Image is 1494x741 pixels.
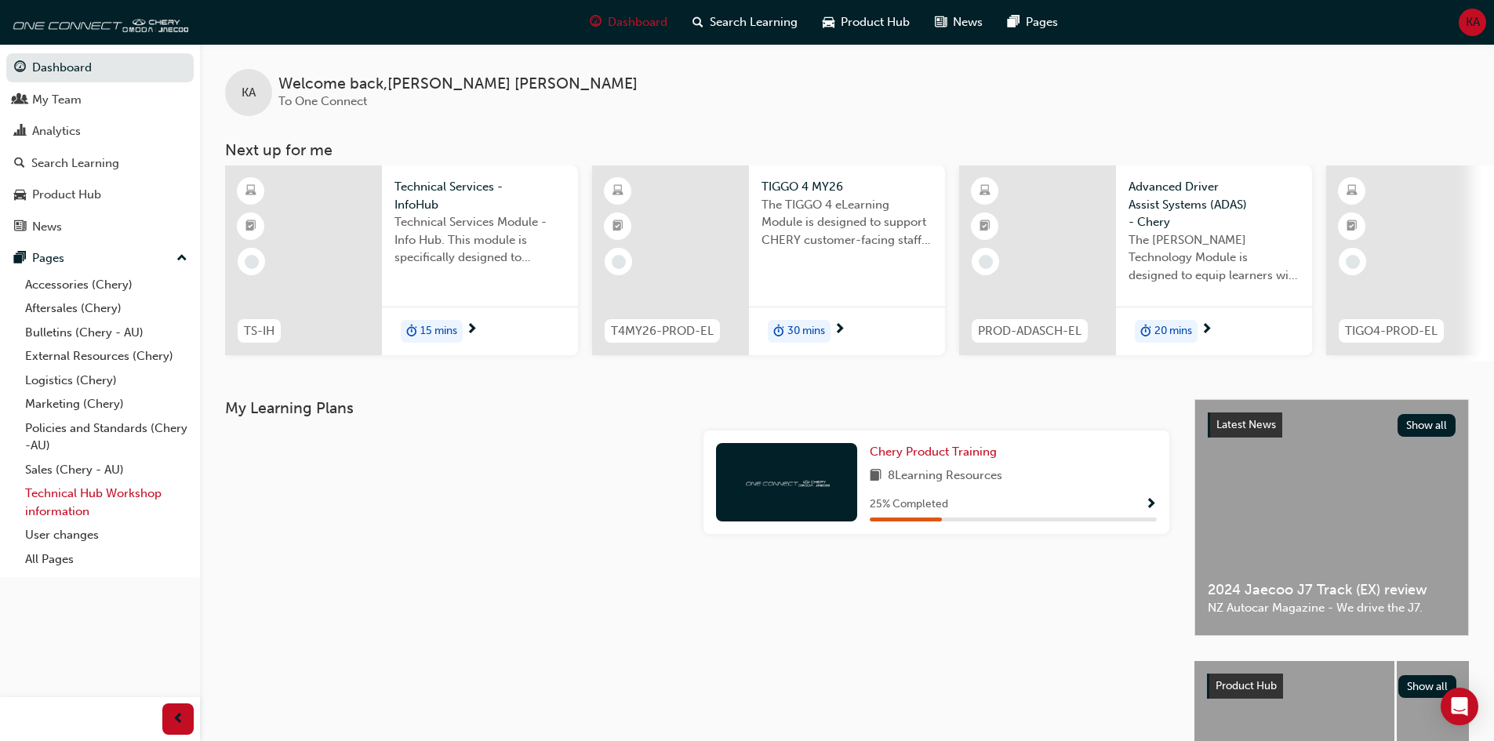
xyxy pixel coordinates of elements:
[6,149,194,178] a: Search Learning
[14,157,25,171] span: search-icon
[406,321,417,342] span: duration-icon
[1207,674,1456,699] a: Product HubShow all
[1208,581,1456,599] span: 2024 Jaecoo J7 Track (EX) review
[225,165,578,355] a: TS-IHTechnical Services - InfoHubTechnical Services Module - Info Hub. This module is specificall...
[710,13,798,31] span: Search Learning
[242,84,256,102] span: KA
[612,255,626,269] span: learningRecordVerb_NONE-icon
[823,13,834,32] span: car-icon
[592,165,945,355] a: T4MY26-PROD-ELTIGGO 4 MY26The TIGGO 4 eLearning Module is designed to support CHERY customer-faci...
[1216,418,1276,431] span: Latest News
[743,474,830,489] img: oneconnect
[1145,498,1157,512] span: Show Progress
[870,445,997,459] span: Chery Product Training
[1441,688,1478,725] div: Open Intercom Messenger
[762,178,932,196] span: TIGGO 4 MY26
[14,61,26,75] span: guage-icon
[6,244,194,273] button: Pages
[1347,216,1358,237] span: booktick-icon
[1129,231,1300,285] span: The [PERSON_NAME] Technology Module is designed to equip learners with essential knowledge about ...
[19,392,194,416] a: Marketing (Chery)
[870,467,881,486] span: book-icon
[245,255,259,269] span: learningRecordVerb_NONE-icon
[19,296,194,321] a: Aftersales (Chery)
[19,523,194,547] a: User changes
[978,322,1081,340] span: PROD-ADASCH-EL
[6,85,194,114] a: My Team
[922,6,995,38] a: news-iconNews
[1208,412,1456,438] a: Latest NewsShow all
[810,6,922,38] a: car-iconProduct Hub
[32,249,64,267] div: Pages
[1347,181,1358,202] span: learningResourceType_ELEARNING-icon
[19,416,194,458] a: Policies and Standards (Chery -AU)
[1466,13,1480,31] span: KA
[590,13,602,32] span: guage-icon
[1216,679,1277,692] span: Product Hub
[773,321,784,342] span: duration-icon
[394,178,565,213] span: Technical Services - InfoHub
[6,53,194,82] a: Dashboard
[1145,495,1157,514] button: Show Progress
[32,218,62,236] div: News
[466,323,478,337] span: next-icon
[870,443,1003,461] a: Chery Product Training
[577,6,680,38] a: guage-iconDashboard
[14,220,26,234] span: news-icon
[14,93,26,107] span: people-icon
[1346,255,1360,269] span: learningRecordVerb_NONE-icon
[613,216,623,237] span: booktick-icon
[611,322,714,340] span: T4MY26-PROD-EL
[278,75,638,93] span: Welcome back , [PERSON_NAME] [PERSON_NAME]
[6,212,194,242] a: News
[6,117,194,146] a: Analytics
[841,13,910,31] span: Product Hub
[19,273,194,297] a: Accessories (Chery)
[1026,13,1058,31] span: Pages
[8,6,188,38] img: oneconnect
[19,547,194,572] a: All Pages
[6,180,194,209] a: Product Hub
[19,321,194,345] a: Bulletins (Chery - AU)
[1154,322,1192,340] span: 20 mins
[1008,13,1020,32] span: pages-icon
[762,196,932,249] span: The TIGGO 4 eLearning Module is designed to support CHERY customer-facing staff with the product ...
[278,94,367,108] span: To One Connect
[953,13,983,31] span: News
[245,216,256,237] span: booktick-icon
[14,125,26,139] span: chart-icon
[14,188,26,202] span: car-icon
[1345,322,1438,340] span: TIGO4-PROD-EL
[200,141,1494,159] h3: Next up for me
[787,322,825,340] span: 30 mins
[173,710,184,729] span: prev-icon
[1398,414,1456,437] button: Show all
[870,496,948,514] span: 25 % Completed
[1459,9,1486,36] button: KA
[692,13,703,32] span: search-icon
[980,181,991,202] span: learningResourceType_ELEARNING-icon
[420,322,457,340] span: 15 mins
[394,213,565,267] span: Technical Services Module - Info Hub. This module is specifically designed to address the require...
[1194,399,1469,636] a: Latest NewsShow all2024 Jaecoo J7 Track (EX) reviewNZ Autocar Magazine - We drive the J7.
[19,344,194,369] a: External Resources (Chery)
[31,154,119,173] div: Search Learning
[19,369,194,393] a: Logistics (Chery)
[834,323,845,337] span: next-icon
[32,91,82,109] div: My Team
[1208,599,1456,617] span: NZ Autocar Magazine - We drive the J7.
[959,165,1312,355] a: PROD-ADASCH-ELAdvanced Driver Assist Systems (ADAS) - CheryThe [PERSON_NAME] Technology Module is...
[6,50,194,244] button: DashboardMy TeamAnalyticsSearch LearningProduct HubNews
[1201,323,1212,337] span: next-icon
[1398,675,1457,698] button: Show all
[1129,178,1300,231] span: Advanced Driver Assist Systems (ADAS) - Chery
[245,181,256,202] span: learningResourceType_ELEARNING-icon
[244,322,274,340] span: TS-IH
[19,481,194,523] a: Technical Hub Workshop information
[979,255,993,269] span: learningRecordVerb_NONE-icon
[680,6,810,38] a: search-iconSearch Learning
[19,458,194,482] a: Sales (Chery - AU)
[1140,321,1151,342] span: duration-icon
